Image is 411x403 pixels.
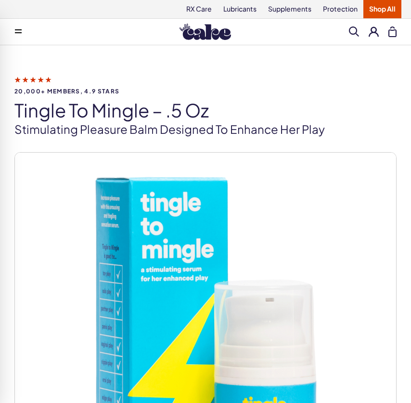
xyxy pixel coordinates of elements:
[14,75,397,94] a: 20,000+ members, 4.9 stars
[14,88,397,94] span: 20,000+ members, 4.9 stars
[14,100,397,120] h1: Tingle To Mingle – .5 oz
[14,121,397,138] p: Stimulating pleasure balm designed to enhance her play
[180,24,231,40] img: Hello Cake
